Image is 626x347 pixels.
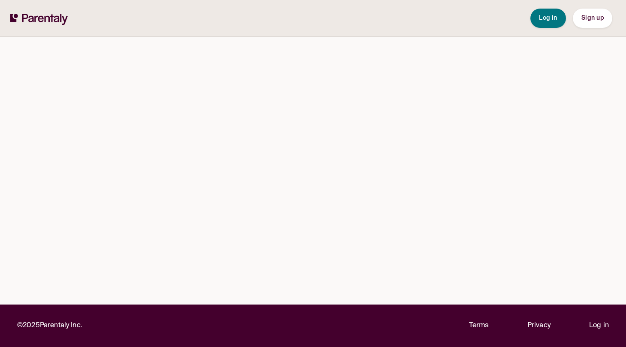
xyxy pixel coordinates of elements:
[573,9,612,28] button: Sign up
[17,320,82,332] p: © 2025 Parentaly Inc.
[469,320,489,332] a: Terms
[581,15,604,21] span: Sign up
[527,320,551,332] a: Privacy
[530,9,566,28] button: Log in
[589,320,609,332] a: Log in
[539,15,557,21] span: Log in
